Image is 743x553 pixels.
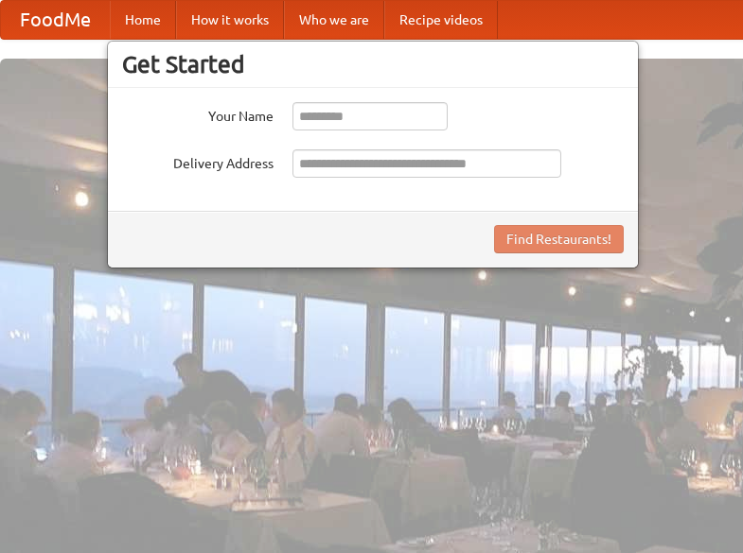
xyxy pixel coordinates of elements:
[110,1,176,39] a: Home
[1,1,110,39] a: FoodMe
[384,1,498,39] a: Recipe videos
[122,50,624,78] h3: Get Started
[284,1,384,39] a: Who we are
[122,102,274,126] label: Your Name
[494,225,624,253] button: Find Restaurants!
[122,149,274,173] label: Delivery Address
[176,1,284,39] a: How it works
